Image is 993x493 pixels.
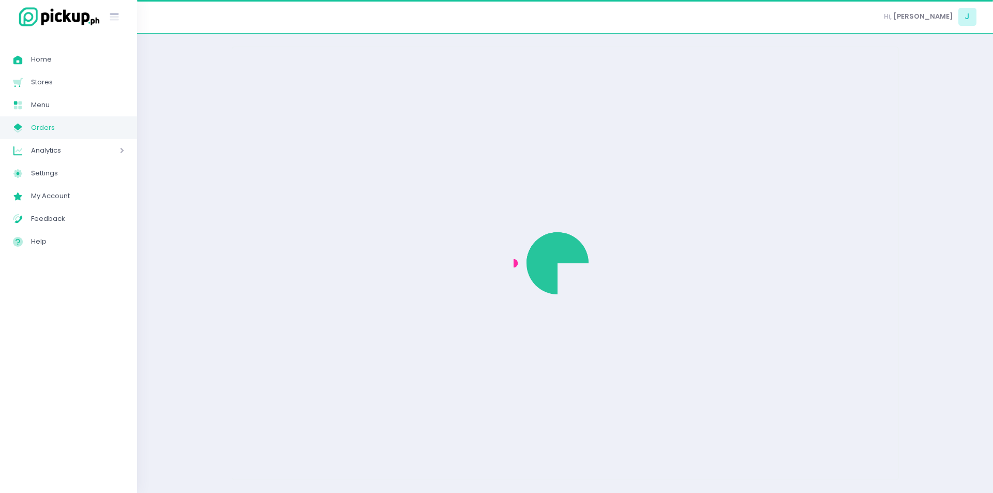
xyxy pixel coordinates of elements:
[31,167,124,180] span: Settings
[31,98,124,112] span: Menu
[31,189,124,203] span: My Account
[893,11,953,22] span: [PERSON_NAME]
[31,212,124,226] span: Feedback
[31,53,124,66] span: Home
[31,144,91,157] span: Analytics
[884,11,892,22] span: Hi,
[31,76,124,89] span: Stores
[13,6,101,28] img: logo
[958,8,976,26] span: J
[31,235,124,248] span: Help
[31,121,124,135] span: Orders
